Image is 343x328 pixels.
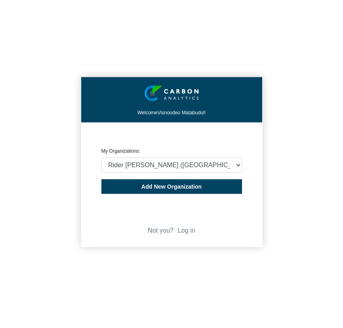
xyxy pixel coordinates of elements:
span: Welcome [137,110,158,116]
button: Add New Organization [101,179,242,194]
span: Not you? [148,227,174,234]
p: CREATE ORGANIZATION [101,135,242,141]
span: Add New Organization [141,183,202,190]
img: insight-logo-2.png [145,85,199,102]
label: My Organizations: [101,148,141,154]
a: Log in [178,227,196,234]
span: Visnoodeo Matabudul! [158,110,206,116]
